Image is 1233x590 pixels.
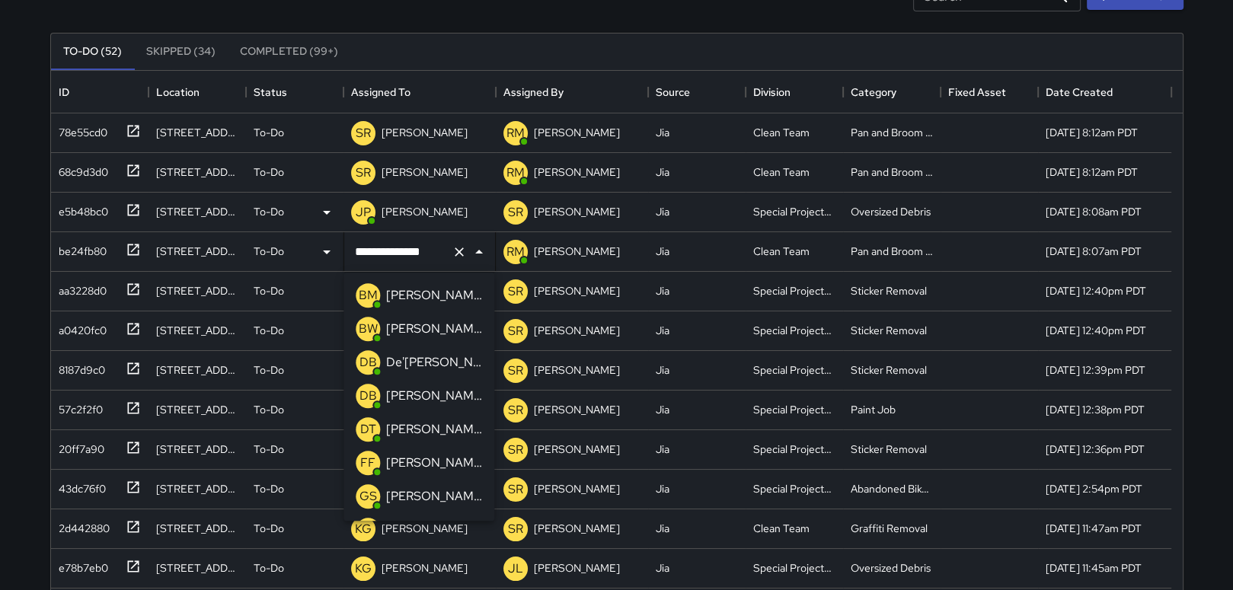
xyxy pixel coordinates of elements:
p: [PERSON_NAME] [386,487,482,505]
p: De'[PERSON_NAME] [386,353,482,372]
div: Assigned To [351,71,410,113]
p: [PERSON_NAME] [534,560,620,576]
div: Jia [656,204,669,219]
div: Division [746,71,843,113]
button: Completed (99+) [228,33,350,70]
p: KG [355,560,372,578]
div: 8/26/2025, 11:47am PDT [1046,521,1142,536]
div: 2d442880 [53,515,110,536]
div: Jia [656,481,669,496]
div: Jia [656,125,669,140]
p: [PERSON_NAME] [534,521,620,536]
button: To-Do (52) [51,33,134,70]
p: [PERSON_NAME] [382,204,468,219]
p: To-Do [254,481,284,496]
div: Pan and Broom Block Faces [851,164,933,180]
p: SR [508,441,523,459]
p: DT [360,420,376,439]
p: [PERSON_NAME] [386,454,482,472]
div: Assigned By [496,71,648,113]
div: Special Projects Team [753,323,835,338]
div: 20ff7a90 [53,435,104,457]
div: 43dc76f0 [53,475,106,496]
div: Jia [656,402,669,417]
div: Sticker Removal [851,283,927,298]
div: 300 Pine Street [156,323,238,338]
p: To-Do [254,323,284,338]
div: Assigned To [343,71,496,113]
div: Category [851,71,896,113]
div: 220 Sansome Street [156,283,238,298]
div: Jia [656,560,669,576]
div: 8/28/2025, 8:12am PDT [1046,125,1138,140]
p: [PERSON_NAME] [386,286,482,305]
p: [PERSON_NAME] [386,387,482,405]
p: [PERSON_NAME] [534,283,620,298]
p: SR [508,282,523,301]
div: 28 Fremont Street [156,481,238,496]
div: Pan and Broom Block Faces [851,125,933,140]
p: To-Do [254,244,284,259]
div: Pan and Broom Block Faces [851,244,933,259]
div: 8/28/2025, 8:12am PDT [1046,164,1138,180]
p: RM [506,164,525,182]
div: 8/27/2025, 12:36pm PDT [1046,442,1145,457]
div: 8/27/2025, 12:38pm PDT [1046,402,1145,417]
div: Jia [656,283,669,298]
p: [PERSON_NAME] [534,362,620,378]
button: Skipped (34) [134,33,228,70]
div: Special Projects Team [753,362,835,378]
p: [PERSON_NAME] [534,244,620,259]
div: Clean Team [753,244,810,259]
div: 201 Steuart Street [156,204,238,219]
div: 8187d9c0 [53,356,105,378]
div: Location [156,71,200,113]
p: FF [360,454,375,472]
div: 410 California Street [156,402,238,417]
p: [PERSON_NAME] [382,164,468,180]
p: SR [508,480,523,499]
p: RM [506,124,525,142]
p: To-Do [254,164,284,180]
div: Paint Job [851,402,896,417]
div: Status [254,71,287,113]
p: KG [355,520,372,538]
div: 8/28/2025, 8:08am PDT [1046,204,1142,219]
div: 8/26/2025, 2:54pm PDT [1046,481,1142,496]
p: JD [359,521,376,539]
p: To-Do [254,283,284,298]
div: 68c9d3d0 [53,158,108,180]
div: Jia [656,244,669,259]
div: Sticker Removal [851,362,927,378]
div: Fixed Asset [941,71,1038,113]
div: Special Projects Team [753,481,835,496]
div: Abandoned Bike Lock [851,481,933,496]
div: Special Projects Team [753,560,835,576]
div: Source [648,71,746,113]
div: Clean Team [753,521,810,536]
p: [PERSON_NAME] [534,323,620,338]
div: 233 Sansome Street [156,362,238,378]
div: Sticker Removal [851,442,927,457]
div: Jia [656,442,669,457]
div: Division [753,71,791,113]
div: 65 Steuart Street [156,125,238,140]
div: 8/27/2025, 12:40pm PDT [1046,323,1146,338]
p: To-Do [254,125,284,140]
p: To-Do [254,521,284,536]
div: ID [59,71,69,113]
p: [PERSON_NAME] [382,125,468,140]
div: 71 Steuart Street [156,244,238,259]
p: To-Do [254,204,284,219]
div: Location [149,71,246,113]
div: Jia [656,164,669,180]
div: e5b48bc0 [53,198,108,219]
div: Graffiti Removal [851,521,928,536]
div: 370 California Street [156,442,238,457]
p: SR [356,124,371,142]
div: e78b7eb0 [53,554,108,576]
button: Close [468,241,490,263]
div: 57c2f2f0 [53,396,103,417]
p: [PERSON_NAME] [534,125,620,140]
p: [PERSON_NAME] [382,560,468,576]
